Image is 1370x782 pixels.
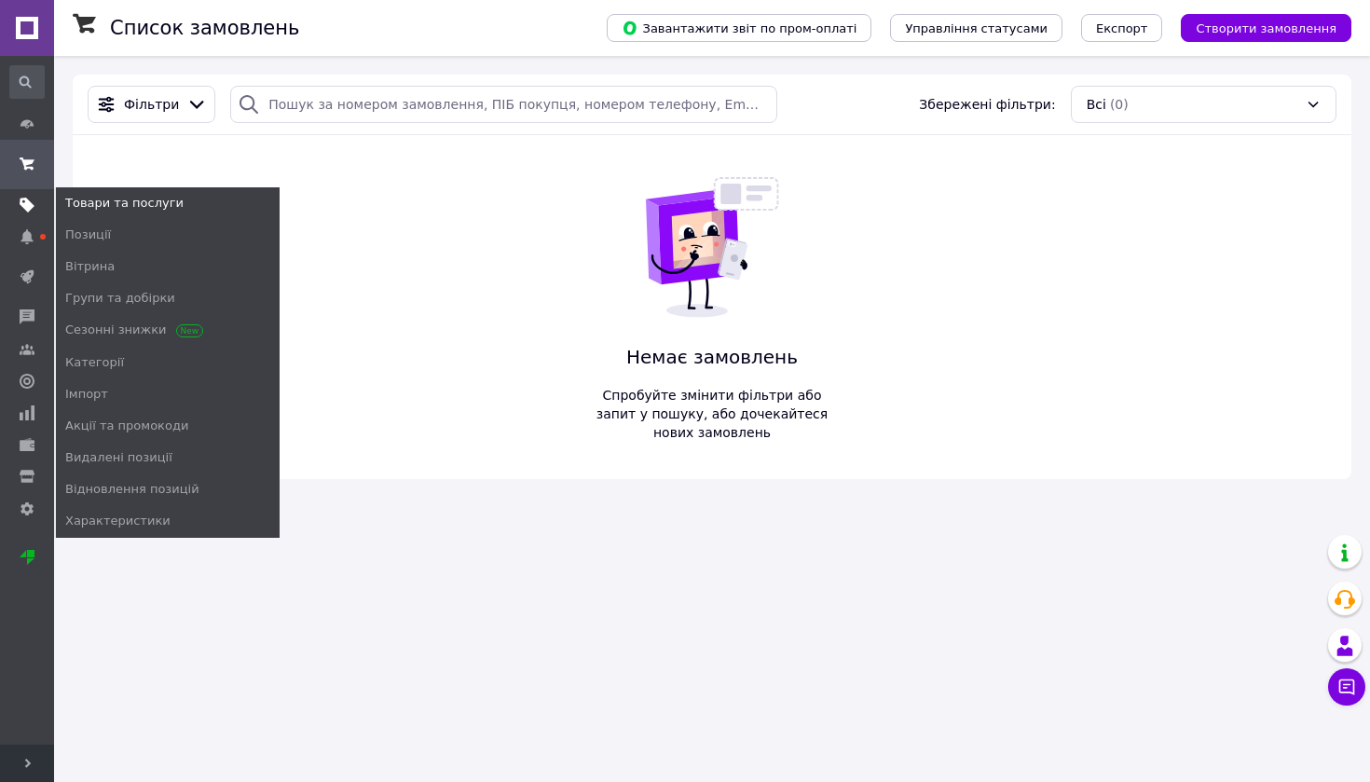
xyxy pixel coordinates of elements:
[905,21,1048,35] span: Управління статусами
[1110,97,1129,112] span: (0)
[56,219,280,251] a: Позиції
[65,386,108,403] span: Імпорт
[65,195,184,212] span: Товари та послуги
[890,14,1062,42] button: Управління статусами
[56,347,280,378] a: Категорії
[56,410,280,442] a: Акції та промокоди
[56,442,280,473] a: Видалені позиції
[56,282,280,314] a: Групи та добірки
[65,226,111,243] span: Позиції
[919,95,1055,114] span: Збережені фільтри:
[622,20,856,36] span: Завантажити звіт по пром-оплаті
[65,290,175,307] span: Групи та добірки
[65,258,115,275] span: Вітрина
[56,505,280,537] a: Характеристики
[65,322,199,338] span: Сезонні знижки
[1162,20,1351,34] a: Створити замовлення
[1328,668,1365,706] button: Чат з покупцем
[65,449,172,466] span: Видалені позиції
[65,354,124,371] span: Категорії
[56,473,280,505] a: Відновлення позицій
[110,17,299,39] h1: Список замовлень
[1087,95,1106,114] span: Всі
[607,14,871,42] button: Завантажити звіт по пром-оплаті
[65,481,199,498] span: Відновлення позицій
[1096,21,1148,35] span: Експорт
[56,378,280,410] a: Імпорт
[124,95,179,114] span: Фільтри
[589,386,835,442] span: Спробуйте змінити фільтри або запит у пошуку, або дочекайтеся нових замовлень
[65,418,188,434] span: Акції та промокоди
[1081,14,1163,42] button: Експорт
[56,251,280,282] a: Вітрина
[1196,21,1336,35] span: Створити замовлення
[56,314,280,346] a: Сезонні знижки
[589,344,835,371] span: Немає замовлень
[65,513,171,529] span: Характеристики
[230,86,777,123] input: Пошук за номером замовлення, ПІБ покупця, номером телефону, Email, номером накладної
[1181,14,1351,42] button: Створити замовлення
